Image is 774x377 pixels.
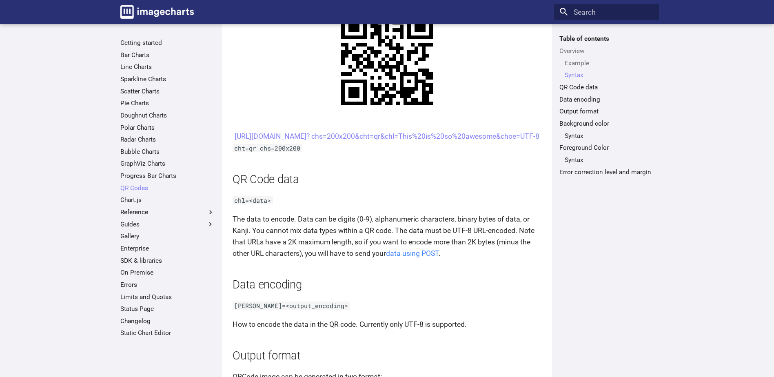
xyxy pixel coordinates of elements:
[554,4,659,20] input: Search
[565,59,654,67] a: Example
[120,305,215,313] a: Status Page
[233,348,541,364] h2: Output format
[120,51,215,59] a: Bar Charts
[559,47,654,55] a: Overview
[120,232,215,240] a: Gallery
[235,132,539,140] a: [URL][DOMAIN_NAME]? chs=200x200&cht=qr&chl=This%20is%20so%20awesome&choe=UTF-8
[120,135,215,144] a: Radar Charts
[554,35,659,43] label: Table of contents
[233,319,541,330] p: How to encode the data in the QR code. Currently only UTF-8 is supported.
[120,257,215,265] a: SDK & libraries
[559,132,654,140] nav: Background color
[120,172,215,180] a: Progress Bar Charts
[120,281,215,289] a: Errors
[386,249,439,257] a: data using POST
[559,59,654,80] nav: Overview
[233,213,541,259] p: The data to encode. Data can be digits (0-9), alphanumeric characters, binary bytes of data, or K...
[559,95,654,104] a: Data encoding
[120,160,215,168] a: GraphViz Charts
[120,5,194,19] img: logo
[565,132,654,140] a: Syntax
[120,220,215,228] label: Guides
[120,75,215,83] a: Sparkline Charts
[559,144,654,152] a: Foreground Color
[120,268,215,277] a: On Premise
[120,196,215,204] a: Chart.js
[233,144,302,152] code: cht=qr chs=200x200
[559,107,654,115] a: Output format
[120,208,215,216] label: Reference
[120,148,215,156] a: Bubble Charts
[120,293,215,301] a: Limits and Quotas
[120,39,215,47] a: Getting started
[120,63,215,71] a: Line Charts
[559,120,654,128] a: Background color
[120,329,215,337] a: Static Chart Editor
[565,71,654,79] a: Syntax
[120,124,215,132] a: Polar Charts
[233,196,273,204] code: chl=<data>
[120,87,215,95] a: Scatter Charts
[233,172,541,188] h2: QR Code data
[554,35,659,176] nav: Table of contents
[117,2,197,22] a: Image-Charts documentation
[559,83,654,91] a: QR Code data
[120,99,215,107] a: Pie Charts
[233,277,541,293] h2: Data encoding
[120,244,215,253] a: Enterprise
[120,111,215,120] a: Doughnut Charts
[559,168,654,176] a: Error correction level and margin
[559,156,654,164] nav: Foreground Color
[120,317,215,325] a: Changelog
[565,156,654,164] a: Syntax
[120,184,215,192] a: QR Codes
[233,302,350,310] code: [PERSON_NAME]=<output_encoding>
